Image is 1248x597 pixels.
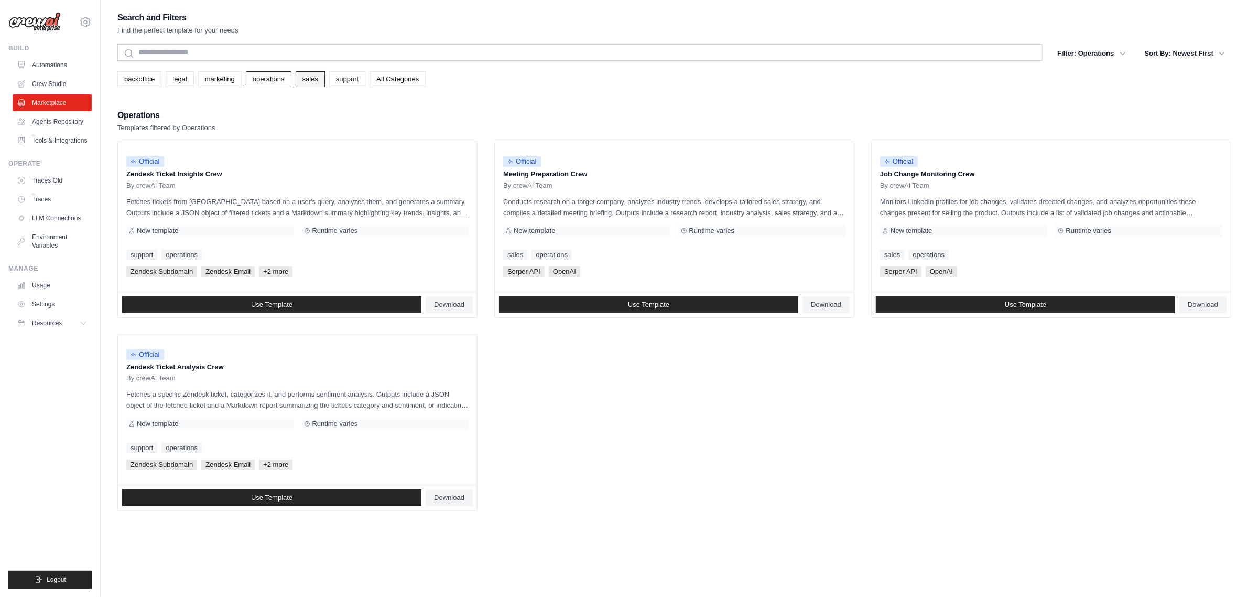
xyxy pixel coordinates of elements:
h2: Search and Filters [117,10,238,25]
button: Logout [8,571,92,589]
span: By crewAI Team [880,182,929,190]
a: support [126,443,157,453]
a: Use Template [876,296,1175,313]
a: marketing [198,71,242,87]
h2: Operations [117,108,215,123]
a: Marketplace [13,94,92,111]
a: Usage [13,277,92,294]
span: Zendesk Email [201,460,255,470]
span: Runtime varies [312,227,358,235]
a: Use Template [122,489,421,506]
span: New template [891,227,932,235]
a: LLM Connections [13,210,92,227]
span: By crewAI Team [503,182,552,190]
a: Download [426,296,473,313]
button: Resources [13,315,92,332]
p: Zendesk Ticket Insights Crew [126,169,469,179]
button: Filter: Operations [1051,44,1132,63]
a: Download [1179,296,1227,313]
span: By crewAI Team [126,374,176,382]
a: Settings [13,296,92,313]
span: Zendesk Subdomain [126,266,197,277]
img: Logo [8,12,61,32]
span: Download [1188,301,1218,309]
a: sales [880,250,904,260]
span: Use Template [251,494,292,502]
p: Zendesk Ticket Analysis Crew [126,362,469,372]
button: Sort By: Newest First [1138,44,1231,63]
span: New template [137,420,178,428]
span: Download [434,494,464,502]
p: Conducts research on a target company, analyzes industry trends, develops a tailored sales strate... [503,196,845,218]
span: Serper API [503,266,545,277]
span: Official [880,156,918,167]
div: Manage [8,264,92,273]
a: Download [426,489,473,506]
a: Environment Variables [13,229,92,254]
a: Traces [13,191,92,208]
span: New template [514,227,555,235]
p: Job Change Monitoring Crew [880,169,1222,179]
p: Meeting Preparation Crew [503,169,845,179]
span: OpenAI [549,266,580,277]
a: Crew Studio [13,76,92,92]
span: OpenAI [926,266,957,277]
a: support [126,250,157,260]
span: Runtime varies [689,227,735,235]
div: Build [8,44,92,52]
a: Use Template [122,296,421,313]
span: Runtime varies [1066,227,1112,235]
span: Official [126,156,164,167]
a: Automations [13,57,92,73]
span: +2 more [259,460,292,470]
span: Download [434,301,464,309]
a: sales [503,250,527,260]
a: operations [161,443,202,453]
span: Resources [32,319,62,327]
p: Fetches a specific Zendesk ticket, categorizes it, and performs sentiment analysis. Outputs inclu... [126,389,469,411]
span: Runtime varies [312,420,358,428]
p: Monitors LinkedIn profiles for job changes, validates detected changes, and analyzes opportunitie... [880,196,1222,218]
span: Logout [47,575,66,584]
a: All Categories [370,71,426,87]
span: Zendesk Subdomain [126,460,197,470]
span: By crewAI Team [126,182,176,190]
span: +2 more [259,266,292,277]
p: Fetches tickets from [GEOGRAPHIC_DATA] based on a user's query, analyzes them, and generates a su... [126,196,469,218]
a: backoffice [117,71,161,87]
a: support [329,71,365,87]
a: Tools & Integrations [13,132,92,149]
a: Download [802,296,850,313]
a: Use Template [499,296,798,313]
span: Official [126,349,164,360]
a: operations [161,250,202,260]
p: Find the perfect template for your needs [117,25,238,36]
span: Use Template [1005,301,1046,309]
a: legal [166,71,193,87]
span: Download [811,301,841,309]
a: operations [246,71,291,87]
span: Zendesk Email [201,266,255,277]
span: Use Template [251,301,292,309]
span: Serper API [880,266,921,277]
a: operations [531,250,572,260]
p: Templates filtered by Operations [117,123,215,133]
a: Agents Repository [13,113,92,130]
a: Traces Old [13,172,92,189]
span: Use Template [628,301,669,309]
a: operations [908,250,949,260]
span: Official [503,156,541,167]
div: Operate [8,159,92,168]
span: New template [137,227,178,235]
a: sales [296,71,325,87]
